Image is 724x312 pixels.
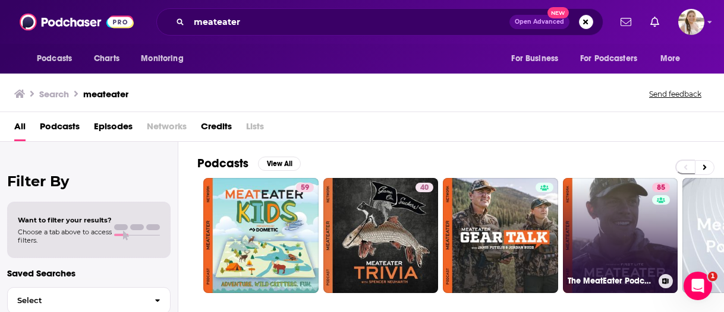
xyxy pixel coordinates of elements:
[616,12,636,32] a: Show notifications dropdown
[509,15,569,29] button: Open AdvancedNew
[684,272,712,300] iframe: Intercom live chat
[547,7,569,18] span: New
[652,183,670,192] a: 85
[18,228,112,244] span: Choose a tab above to access filters.
[678,9,704,35] span: Logged in as acquavie
[258,157,301,171] button: View All
[572,47,654,70] button: open menu
[652,47,695,70] button: open menu
[86,47,127,70] a: Charts
[657,182,665,194] span: 85
[246,117,264,141] span: Lists
[18,216,112,224] span: Want to filter your results?
[678,9,704,35] button: Show profile menu
[646,89,705,99] button: Send feedback
[156,8,603,36] div: Search podcasts, credits, & more...
[568,276,654,286] h3: The MeatEater Podcast
[511,50,558,67] span: For Business
[7,173,171,190] h2: Filter By
[203,178,319,293] a: 59
[201,117,232,141] a: Credits
[8,297,145,304] span: Select
[39,88,69,100] h3: Search
[83,88,128,100] h3: meateater
[94,50,119,67] span: Charts
[301,182,309,194] span: 59
[20,11,134,33] img: Podchaser - Follow, Share and Rate Podcasts
[94,117,133,141] a: Episodes
[415,183,433,192] a: 40
[29,47,87,70] button: open menu
[197,156,248,171] h2: Podcasts
[296,183,314,192] a: 59
[147,117,187,141] span: Networks
[678,9,704,35] img: User Profile
[14,117,26,141] a: All
[420,182,429,194] span: 40
[133,47,199,70] button: open menu
[141,50,183,67] span: Monitoring
[708,272,717,281] span: 1
[189,12,509,31] input: Search podcasts, credits, & more...
[580,50,637,67] span: For Podcasters
[503,47,573,70] button: open menu
[197,156,301,171] a: PodcastsView All
[323,178,439,293] a: 40
[660,50,681,67] span: More
[646,12,664,32] a: Show notifications dropdown
[515,19,564,25] span: Open Advanced
[40,117,80,141] a: Podcasts
[7,268,171,279] p: Saved Searches
[37,50,72,67] span: Podcasts
[563,178,678,293] a: 85The MeatEater Podcast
